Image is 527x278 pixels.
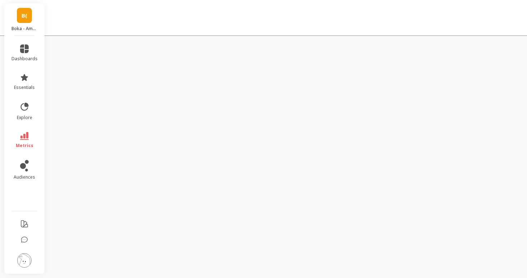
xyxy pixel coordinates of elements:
span: essentials [14,85,35,90]
span: explore [17,115,32,121]
span: dashboards [11,56,38,62]
p: Boka - Amazon (Essor) [11,26,38,32]
span: audiences [14,174,35,180]
span: B( [22,11,27,20]
span: metrics [16,143,33,149]
img: profile picture [17,253,32,268]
